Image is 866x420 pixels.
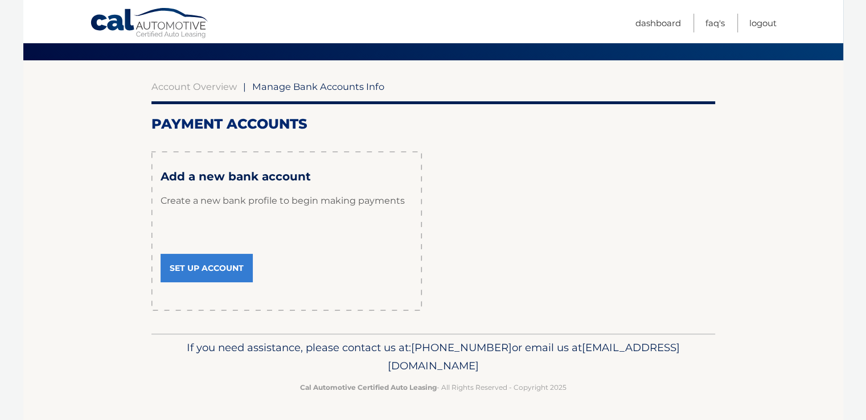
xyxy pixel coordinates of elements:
[388,341,680,372] span: [EMAIL_ADDRESS][DOMAIN_NAME]
[151,116,715,133] h2: Payment Accounts
[635,14,681,32] a: Dashboard
[90,7,210,40] a: Cal Automotive
[161,170,413,184] h3: Add a new bank account
[159,339,708,375] p: If you need assistance, please contact us at: or email us at
[749,14,777,32] a: Logout
[151,81,237,92] a: Account Overview
[161,184,413,218] p: Create a new bank profile to begin making payments
[161,254,253,282] a: Set Up Account
[411,341,512,354] span: [PHONE_NUMBER]
[159,381,708,393] p: - All Rights Reserved - Copyright 2025
[243,81,246,92] span: |
[252,81,384,92] span: Manage Bank Accounts Info
[300,383,437,392] strong: Cal Automotive Certified Auto Leasing
[705,14,725,32] a: FAQ's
